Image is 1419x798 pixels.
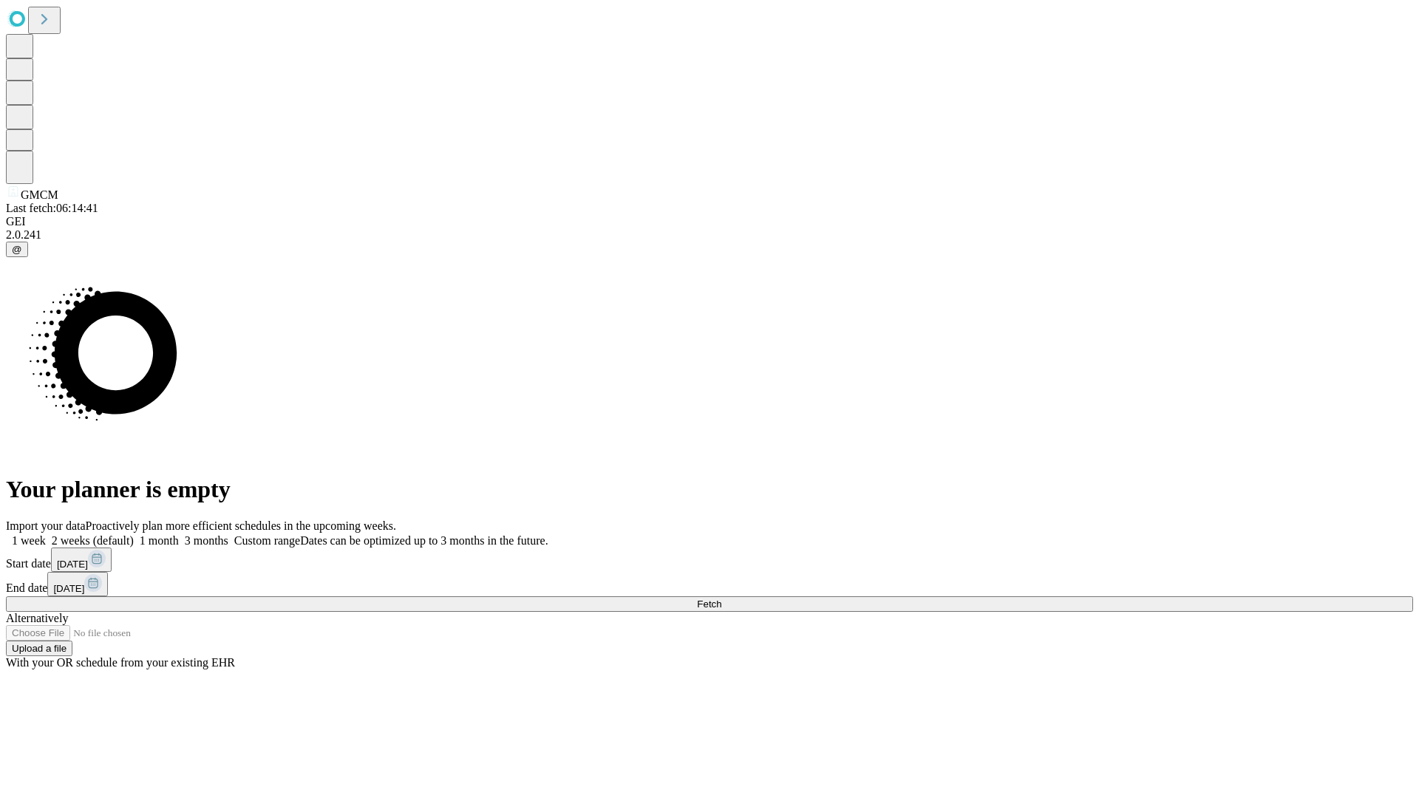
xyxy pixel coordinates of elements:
[21,188,58,201] span: GMCM
[52,534,134,547] span: 2 weeks (default)
[51,548,112,572] button: [DATE]
[697,598,721,610] span: Fetch
[86,519,396,532] span: Proactively plan more efficient schedules in the upcoming weeks.
[12,534,46,547] span: 1 week
[300,534,548,547] span: Dates can be optimized up to 3 months in the future.
[57,559,88,570] span: [DATE]
[6,612,68,624] span: Alternatively
[234,534,300,547] span: Custom range
[6,476,1413,503] h1: Your planner is empty
[140,534,179,547] span: 1 month
[6,519,86,532] span: Import your data
[53,583,84,594] span: [DATE]
[6,242,28,257] button: @
[6,596,1413,612] button: Fetch
[6,548,1413,572] div: Start date
[6,202,98,214] span: Last fetch: 06:14:41
[185,534,228,547] span: 3 months
[12,244,22,255] span: @
[6,641,72,656] button: Upload a file
[6,572,1413,596] div: End date
[47,572,108,596] button: [DATE]
[6,228,1413,242] div: 2.0.241
[6,215,1413,228] div: GEI
[6,656,235,669] span: With your OR schedule from your existing EHR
